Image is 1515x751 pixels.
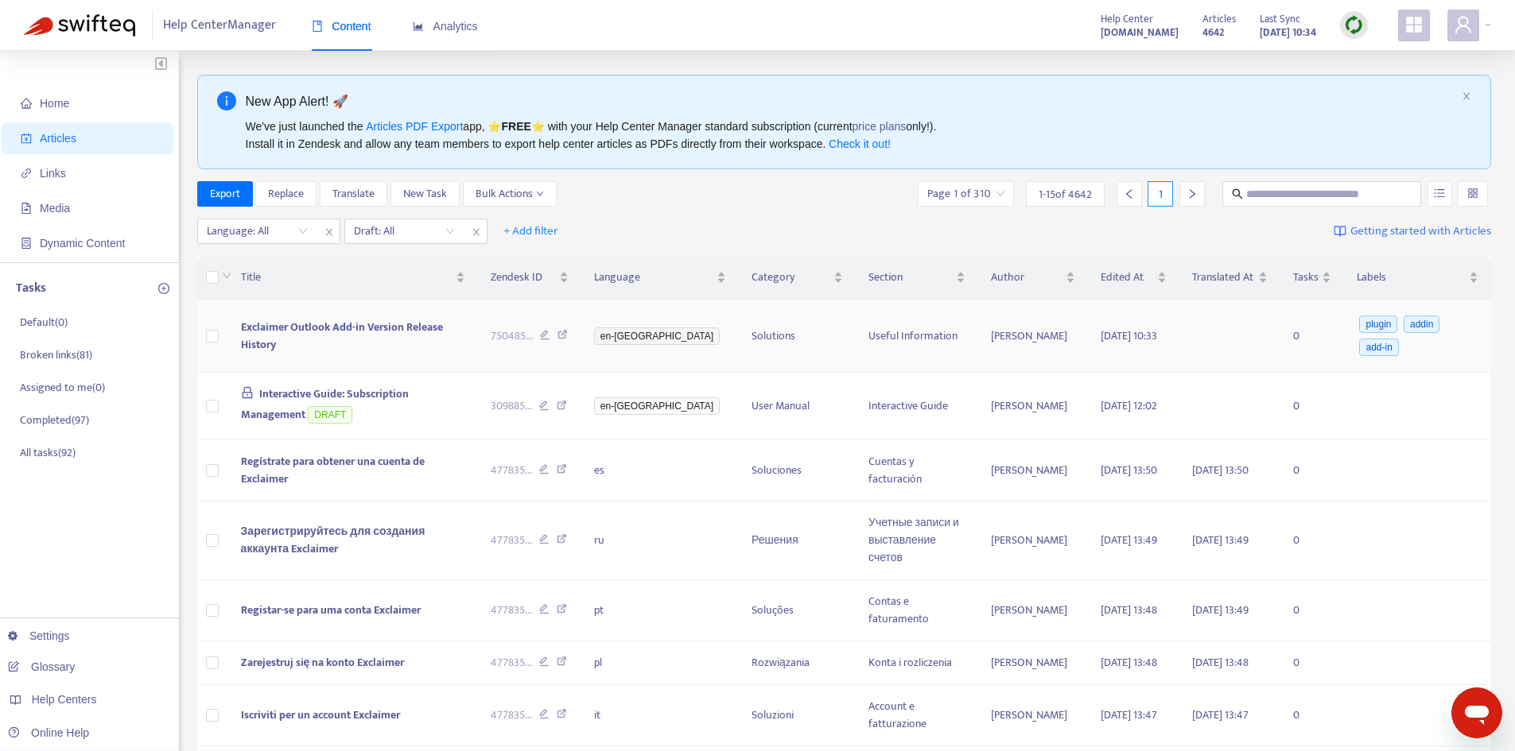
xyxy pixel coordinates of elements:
td: [PERSON_NAME] [978,440,1088,501]
strong: 4642 [1202,24,1224,41]
td: Account e fatturazione [856,685,978,746]
span: Category [752,269,830,286]
span: Regístrate para obtener una cuenta de Exclaimer [241,452,425,488]
span: [DATE] 13:49 [1192,531,1249,549]
th: Tasks [1280,256,1344,300]
td: pt [581,580,739,641]
span: Home [40,97,69,110]
button: Export [197,181,253,207]
span: Section [868,269,953,286]
span: Getting started with Articles [1350,223,1491,241]
span: home [21,98,32,109]
span: Help Centers [32,693,97,706]
td: 0 [1280,300,1344,373]
p: All tasks ( 92 ) [20,444,76,461]
td: Useful Information [856,300,978,373]
button: Bulk Actionsdown [463,181,557,207]
td: Cuentas y facturación [856,440,978,501]
th: Author [978,256,1088,300]
td: es [581,440,739,501]
span: [DATE] 13:50 [1101,461,1157,479]
span: plus-circle [158,283,169,294]
td: User Manual [739,373,856,440]
span: Zendesk ID [491,269,556,286]
span: lock [241,386,254,399]
div: New App Alert! 🚀 [246,91,1456,111]
b: FREE [501,120,530,133]
td: it [581,685,739,746]
button: Translate [320,181,387,207]
span: Help Center Manager [163,10,276,41]
span: [DATE] 13:47 [1101,706,1157,724]
td: Solutions [739,300,856,373]
span: [DATE] 13:48 [1101,653,1157,672]
span: user [1454,15,1473,34]
a: price plans [853,120,907,133]
a: Getting started with Articles [1334,219,1491,244]
td: Contas e faturamento [856,580,978,641]
span: Bulk Actions [476,185,544,203]
span: area-chart [413,21,424,32]
span: close [319,223,340,242]
th: Language [581,256,739,300]
td: 0 [1280,580,1344,641]
td: 0 [1280,373,1344,440]
a: Articles PDF Export [366,120,463,133]
td: pl [581,641,739,685]
a: Settings [8,629,70,642]
td: [PERSON_NAME] [978,641,1088,685]
span: 477835 ... [491,602,532,619]
td: Учетные записи и выставление счетов [856,501,978,580]
span: Registar-se para uma conta Exclaimer [241,601,421,619]
span: en-[GEOGRAPHIC_DATA] [594,327,720,345]
span: Language [594,269,713,286]
span: info-circle [217,91,236,110]
span: Analytics [413,20,478,33]
div: 1 [1148,181,1173,207]
span: account-book [21,133,32,144]
td: Konta i rozliczenia [856,641,978,685]
p: Completed ( 97 ) [20,412,89,428]
span: Author [991,269,1062,286]
span: 477835 ... [491,532,532,549]
span: 750485 ... [491,327,533,345]
span: down [222,271,231,281]
span: 477835 ... [491,654,532,672]
span: 1 - 15 of 4642 [1039,186,1092,203]
span: New Task [403,185,447,203]
div: We've just launched the app, ⭐ ⭐️ with your Help Center Manager standard subscription (current on... [246,118,1456,153]
span: down [536,190,544,198]
span: Iscriviti per un account Exclaimer [241,706,400,724]
td: [PERSON_NAME] [978,685,1088,746]
span: [DATE] 13:48 [1192,653,1249,672]
span: appstore [1404,15,1424,34]
span: book [312,21,323,32]
td: 0 [1280,641,1344,685]
span: 309885 ... [491,397,532,415]
td: 0 [1280,440,1344,501]
th: Category [739,256,856,300]
img: Swifteq [24,14,135,37]
a: Glossary [8,660,75,673]
span: search [1232,188,1243,199]
span: addin [1404,315,1439,333]
span: Tasks [1293,269,1319,286]
span: Title [241,269,453,286]
td: Soluzioni [739,685,856,746]
span: Articles [40,132,76,145]
button: unordered-list [1428,181,1452,207]
img: image-link [1334,225,1346,238]
span: Articles [1202,10,1236,28]
span: [DATE] 12:02 [1101,397,1157,415]
span: Exclaimer Outlook Add-in Version Release History [241,318,443,354]
span: left [1124,188,1135,199]
span: right [1187,188,1198,199]
span: [DATE] 13:49 [1101,531,1157,549]
td: [PERSON_NAME] [978,501,1088,580]
span: Export [210,185,240,203]
span: 477835 ... [491,706,532,724]
button: + Add filter [491,219,570,244]
button: New Task [390,181,460,207]
th: Section [856,256,978,300]
button: close [1462,91,1471,102]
